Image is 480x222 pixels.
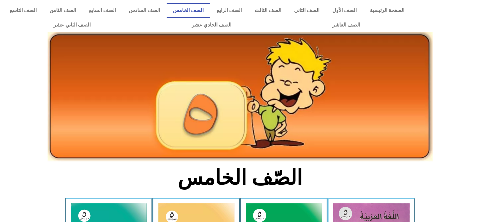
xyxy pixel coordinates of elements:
[136,165,344,190] h2: الصّف الخامس
[141,18,281,32] a: الصف الحادي عشر
[326,3,363,18] a: الصف الأول
[3,3,43,18] a: الصف التاسع
[3,18,141,32] a: الصف الثاني عشر
[248,3,287,18] a: الصف الثالث
[363,3,411,18] a: الصفحة الرئيسية
[82,3,122,18] a: الصف السابع
[282,18,411,32] a: الصف العاشر
[167,3,210,18] a: الصف الخامس
[43,3,82,18] a: الصف الثامن
[210,3,248,18] a: الصف الرابع
[122,3,167,18] a: الصف السادس
[287,3,326,18] a: الصف الثاني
